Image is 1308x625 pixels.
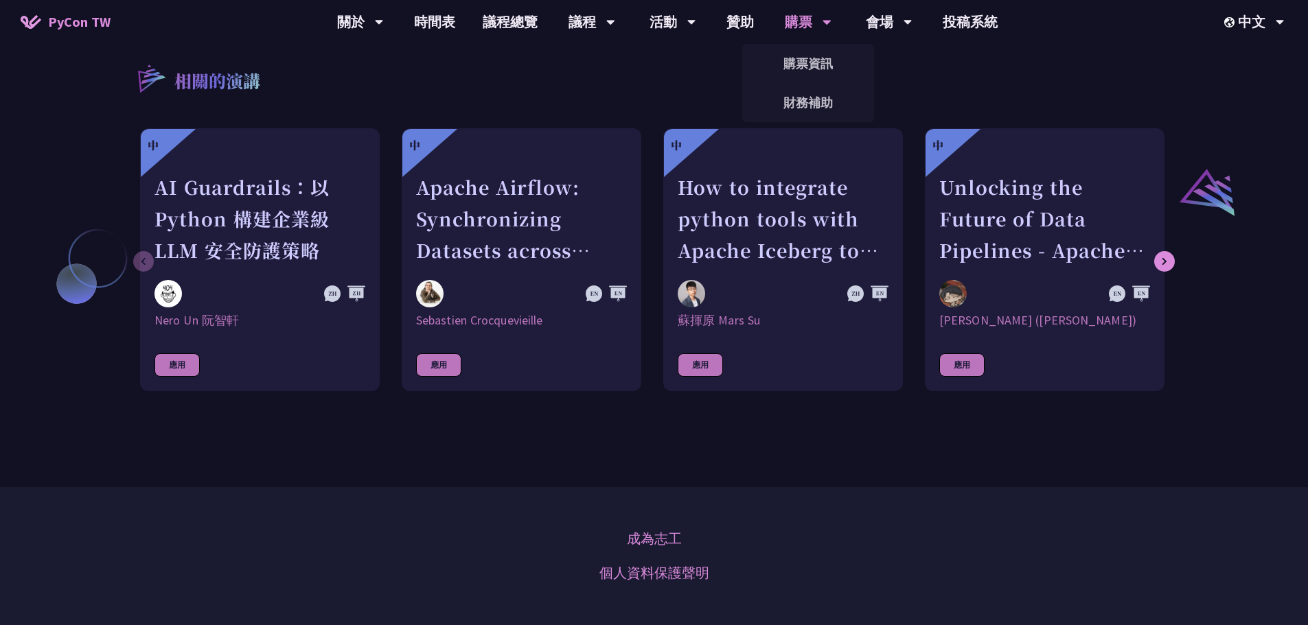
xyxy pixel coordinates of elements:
div: Sebastien Crocquevieille [416,312,627,329]
a: 中 Apache Airflow: Synchronizing Datasets across Multiple instances Sebastien Crocquevieille Sebas... [402,128,641,391]
div: 中 [148,137,159,154]
div: 應用 [416,353,461,377]
a: 中 AI Guardrails：以 Python 構建企業級 LLM 安全防護策略 Nero Un 阮智軒 Nero Un 阮智軒 應用 [140,128,380,391]
a: 財務補助 [742,86,874,119]
div: 中 [409,137,420,154]
p: 相關的演講 [174,69,260,96]
div: 中 [671,137,682,154]
div: Unlocking the Future of Data Pipelines - Apache Airflow 3 [939,172,1150,266]
div: How to integrate python tools with Apache Iceberg to build ETLT pipeline on Shift-Left Architecture [678,172,888,266]
a: 個人資料保護聲明 [599,563,709,583]
a: 購票資訊 [742,47,874,80]
img: Locale Icon [1224,17,1238,27]
img: 蘇揮原 Mars Su [678,280,705,307]
a: PyCon TW [7,5,124,39]
img: Nero Un 阮智軒 [154,280,182,307]
a: 中 Unlocking the Future of Data Pipelines - Apache Airflow 3 李唯 (Wei Lee) [PERSON_NAME] ([PERSON_N... [925,128,1164,391]
img: r3.8d01567.svg [117,45,184,111]
div: AI Guardrails：以 Python 構建企業級 LLM 安全防護策略 [154,172,365,266]
div: 蘇揮原 Mars Su [678,312,888,329]
div: 應用 [678,353,723,377]
img: 李唯 (Wei Lee) [939,280,967,307]
div: 中 [932,137,943,154]
span: PyCon TW [48,12,111,32]
div: 應用 [154,353,200,377]
div: Nero Un 阮智軒 [154,312,365,329]
a: 中 How to integrate python tools with Apache Iceberg to build ETLT pipeline on Shift-Left Architec... [663,128,903,391]
img: Sebastien Crocquevieille [416,280,444,307]
div: 應用 [939,353,985,377]
div: [PERSON_NAME] ([PERSON_NAME]) [939,312,1150,329]
a: 成為志工 [627,528,682,549]
img: Home icon of PyCon TW 2025 [21,15,41,29]
div: Apache Airflow: Synchronizing Datasets across Multiple instances [416,172,627,266]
